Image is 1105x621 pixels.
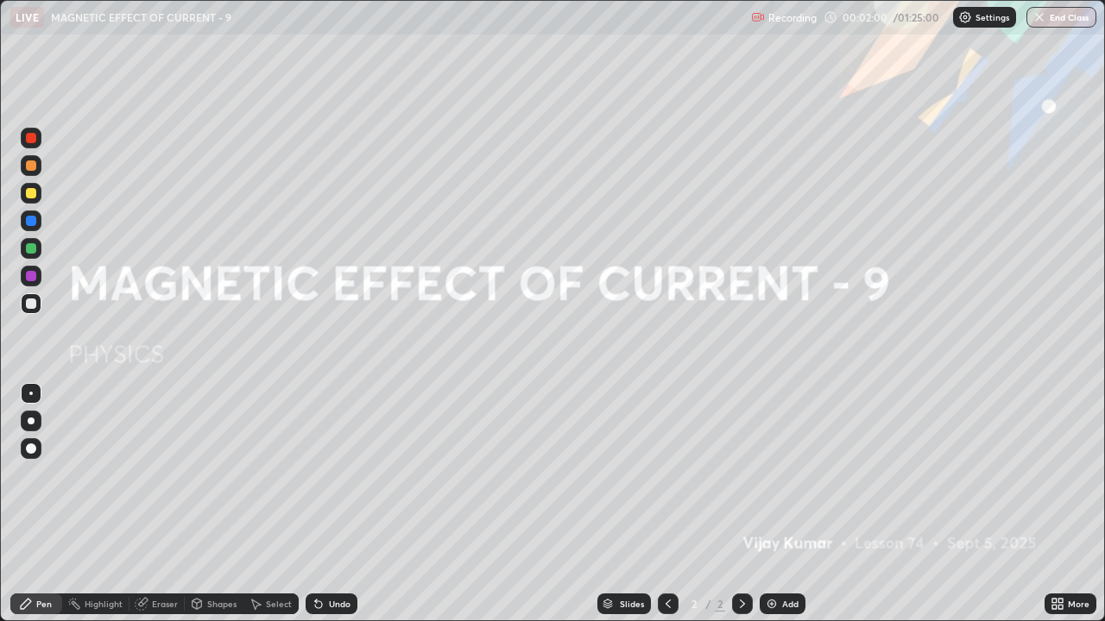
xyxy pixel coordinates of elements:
p: Recording [768,11,817,24]
div: Select [266,599,292,608]
div: / [706,599,711,609]
div: 2 [685,599,703,609]
div: Slides [620,599,644,608]
div: Highlight [85,599,123,608]
img: recording.375f2c34.svg [751,10,765,24]
div: 2 [715,596,725,612]
div: More [1068,599,1089,608]
p: MAGNETIC EFFECT OF CURRENT - 9 [51,10,231,24]
div: Undo [329,599,350,608]
p: LIVE [16,10,39,24]
button: End Class [1026,7,1096,28]
div: Add [782,599,799,608]
div: Shapes [207,599,237,608]
img: add-slide-button [765,597,779,611]
img: end-class-cross [1032,10,1046,24]
div: Pen [36,599,52,608]
div: Eraser [152,599,178,608]
p: Settings [976,13,1009,22]
img: class-settings-icons [958,10,972,24]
